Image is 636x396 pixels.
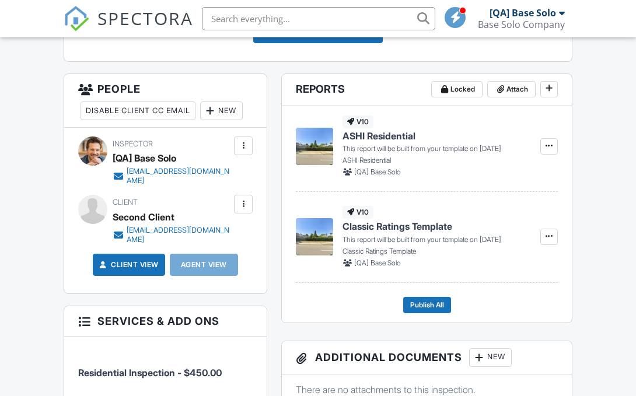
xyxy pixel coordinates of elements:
[78,367,222,379] span: Residential Inspection - $450.00
[113,208,174,226] div: Second Client
[127,167,231,185] div: [EMAIL_ADDRESS][DOMAIN_NAME]
[296,383,558,396] p: There are no attachments to this inspection.
[469,348,512,367] div: New
[113,149,176,167] div: [QA] Base Solo
[200,101,243,120] div: New
[127,226,231,244] div: [EMAIL_ADDRESS][DOMAIN_NAME]
[478,19,565,30] div: Base Solo Company
[113,139,153,148] span: Inspector
[282,341,572,374] h3: Additional Documents
[81,101,195,120] div: Disable Client CC Email
[64,306,267,337] h3: Services & Add ons
[113,167,231,185] a: [EMAIL_ADDRESS][DOMAIN_NAME]
[202,7,435,30] input: Search everything...
[113,198,138,206] span: Client
[97,259,159,271] a: Client View
[113,226,231,244] a: [EMAIL_ADDRESS][DOMAIN_NAME]
[64,74,267,128] h3: People
[78,345,253,388] li: Service: Residential Inspection
[490,7,556,19] div: [QA] Base Solo
[64,6,89,31] img: The Best Home Inspection Software - Spectora
[97,6,193,30] span: SPECTORA
[64,16,193,40] a: SPECTORA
